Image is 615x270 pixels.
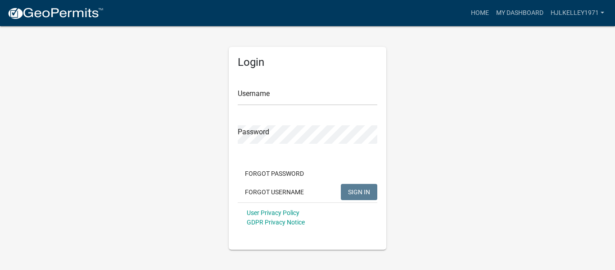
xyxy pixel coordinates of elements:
a: GDPR Privacy Notice [247,219,305,226]
button: Forgot Username [238,184,311,200]
button: SIGN IN [341,184,377,200]
span: SIGN IN [348,188,370,195]
button: Forgot Password [238,165,311,182]
a: My Dashboard [493,5,547,22]
a: hjlkelley1971 [547,5,608,22]
a: User Privacy Policy [247,209,299,216]
a: Home [467,5,493,22]
h5: Login [238,56,377,69]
